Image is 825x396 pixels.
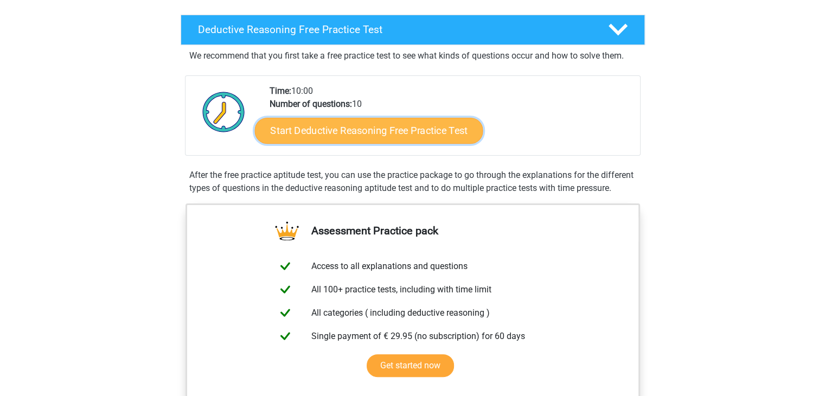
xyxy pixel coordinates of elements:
div: After the free practice aptitude test, you can use the practice package to go through the explana... [185,169,641,195]
a: Deductive Reasoning Free Practice Test [176,15,649,45]
a: Get started now [367,354,454,377]
p: We recommend that you first take a free practice test to see what kinds of questions occur and ho... [189,49,636,62]
b: Time: [270,86,291,96]
div: 10:00 10 [261,85,639,155]
a: Start Deductive Reasoning Free Practice Test [254,117,483,143]
b: Number of questions: [270,99,352,109]
h4: Deductive Reasoning Free Practice Test [198,23,591,36]
img: Clock [196,85,251,139]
